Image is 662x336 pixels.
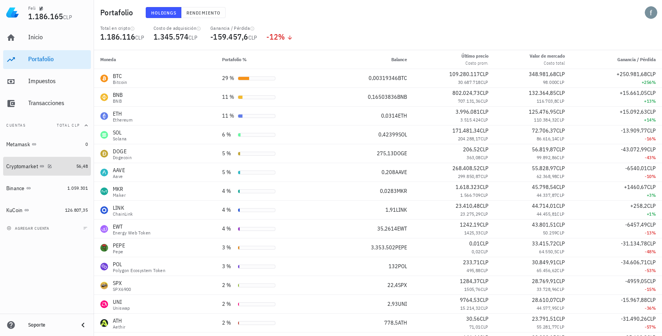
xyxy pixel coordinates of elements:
span: 35,2614 [377,225,397,232]
span: 30,56 [466,315,480,322]
span: +250.981,68 [617,71,647,78]
span: CLP [647,71,656,78]
span: % [652,192,656,198]
span: CLP [557,117,564,123]
span: CLP [556,296,565,303]
div: Aave [113,174,125,179]
div: Cryptomarket [6,163,38,170]
span: 30.849,91 [532,259,556,266]
span: 64.550,5 [539,249,557,254]
div: -10 [577,173,656,180]
div: UNI [113,298,130,306]
span: CLP [556,202,565,209]
button: Rendimiento [181,7,226,18]
div: 5 % [222,149,235,158]
div: +1 [577,210,656,218]
div: Uniswap [113,306,130,311]
div: -48 [577,248,656,256]
span: -6540,01 [625,165,647,172]
span: CLP [481,154,488,160]
span: CLP [557,305,564,311]
span: 802.024,73 [452,89,480,96]
span: 268.408,52 [452,165,480,172]
span: CLP [481,98,488,104]
span: CLP [481,267,488,273]
span: 56.819,87 [532,146,556,153]
span: Total CLP [57,123,80,128]
span: CLP [481,136,488,142]
span: 65.456,62 [537,267,557,273]
div: -15 [577,285,656,293]
span: CLP [556,278,565,285]
div: -12 [266,33,293,41]
span: CLP [481,305,488,311]
span: 109.280.117 [449,71,480,78]
div: 4 % [222,206,235,214]
span: 1.186.116 [100,31,135,42]
span: % [652,230,656,236]
div: ChainLink [113,212,133,216]
span: 125.476,95 [529,108,556,115]
span: CLP [188,34,197,41]
div: Costo de adquisición [154,25,201,31]
span: Rendimiento [186,10,221,16]
div: 2 % [222,300,235,308]
div: BNB-icon [100,93,108,101]
span: 28.769,91 [532,278,556,285]
div: Portafolio [28,55,88,63]
span: CLP [647,240,656,247]
div: SPX6900 [113,287,131,292]
span: agregar cuenta [8,226,49,231]
span: MKR [397,187,407,194]
span: CLP [556,146,565,153]
div: Costo prom. [461,60,488,67]
th: Moneda [94,50,216,69]
span: UNI [398,300,407,307]
div: 6 % [222,131,235,139]
div: -13 [577,229,656,237]
span: % [652,211,656,217]
span: 0,0314 [381,112,398,119]
span: CLP [556,71,565,78]
span: 348.981,68 [529,71,556,78]
span: CLP [557,154,564,160]
span: CLP [556,183,565,191]
span: 126.807,35 [65,207,88,213]
div: Total en cripto [100,25,144,31]
div: Ganancia / Pérdida [210,25,257,31]
span: 0,42399 [378,131,398,138]
div: UNI-icon [100,300,108,308]
span: CLP [556,221,565,228]
span: CLP [647,183,656,191]
span: 0,0283 [380,187,397,194]
span: 0,02 [472,249,481,254]
span: 55.281,77 [537,324,557,330]
div: 29 % [222,74,235,82]
span: Balance [391,56,407,62]
span: CLP [647,89,656,96]
span: CLP [647,165,656,172]
span: 1505,76 [464,286,481,292]
div: Solana [113,136,127,141]
div: Ethereum [113,118,132,122]
span: CLP [647,127,656,134]
div: 4 % [222,187,235,195]
div: +256 [577,78,656,86]
div: 11 % [222,93,235,101]
span: % [652,173,656,179]
div: Energy Web Token [113,231,150,235]
span: CLP [556,240,565,247]
div: POL-icon [100,263,108,271]
div: BTC-icon [100,74,108,82]
span: 0 [85,141,88,147]
span: % [652,267,656,273]
span: 1425,33 [464,230,481,236]
div: MKR [113,185,126,193]
span: CLP [480,127,488,134]
span: LINK [396,206,407,213]
a: Transacciones [3,94,91,113]
th: Balance: Sin ordenar. Pulse para ordenar de forma ascendente. [319,50,413,69]
div: +13 [577,97,656,105]
span: 707.131,36 [458,98,481,104]
a: Inicio [3,28,91,47]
